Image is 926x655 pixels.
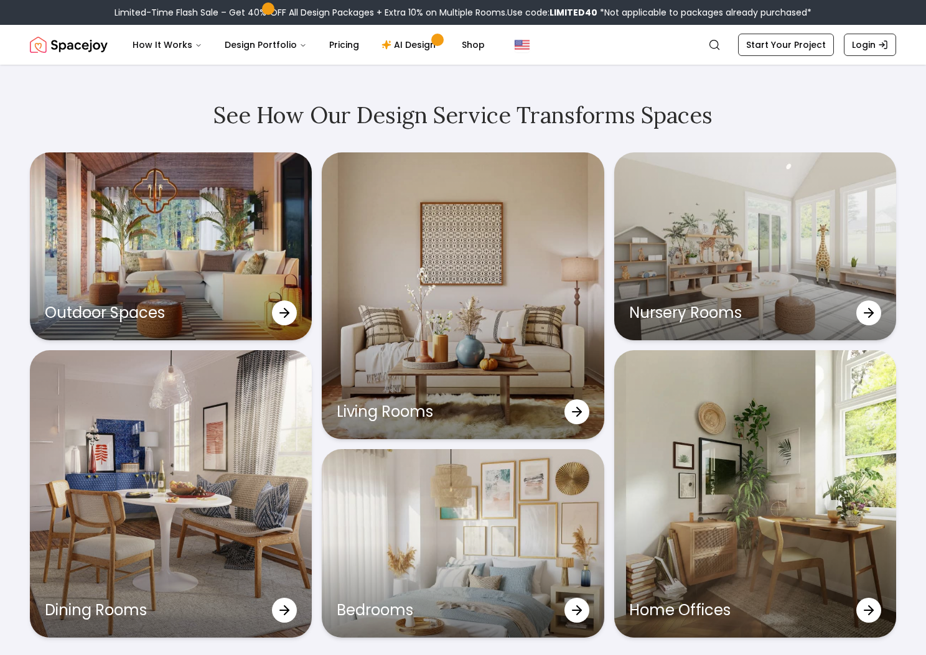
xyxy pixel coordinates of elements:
[215,32,317,57] button: Design Portfolio
[30,350,312,637] a: Dining RoomsDining Rooms
[844,34,896,56] a: Login
[614,152,896,340] a: Nursery RoomsNursery Rooms
[45,303,165,323] p: Outdoor Spaces
[550,6,597,19] b: LIMITED40
[614,350,896,637] a: Home OfficesHome Offices
[372,32,449,57] a: AI Design
[322,152,604,439] a: Living RoomsLiving Rooms
[452,32,495,57] a: Shop
[337,600,413,620] p: Bedrooms
[322,449,604,637] a: BedroomsBedrooms
[45,600,147,620] p: Dining Rooms
[337,402,433,422] p: Living Rooms
[115,6,811,19] div: Limited-Time Flash Sale – Get 40% OFF All Design Packages + Extra 10% on Multiple Rooms.
[507,6,597,19] span: Use code:
[319,32,369,57] a: Pricing
[515,37,530,52] img: United States
[30,152,312,340] a: Outdoor SpacesOutdoor Spaces
[629,600,731,620] p: Home Offices
[123,32,495,57] nav: Main
[738,34,834,56] a: Start Your Project
[30,103,896,128] h2: See How Our Design Service Transforms Spaces
[30,32,108,57] a: Spacejoy
[30,25,896,65] nav: Global
[629,303,742,323] p: Nursery Rooms
[597,6,811,19] span: *Not applicable to packages already purchased*
[30,32,108,57] img: Spacejoy Logo
[123,32,212,57] button: How It Works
